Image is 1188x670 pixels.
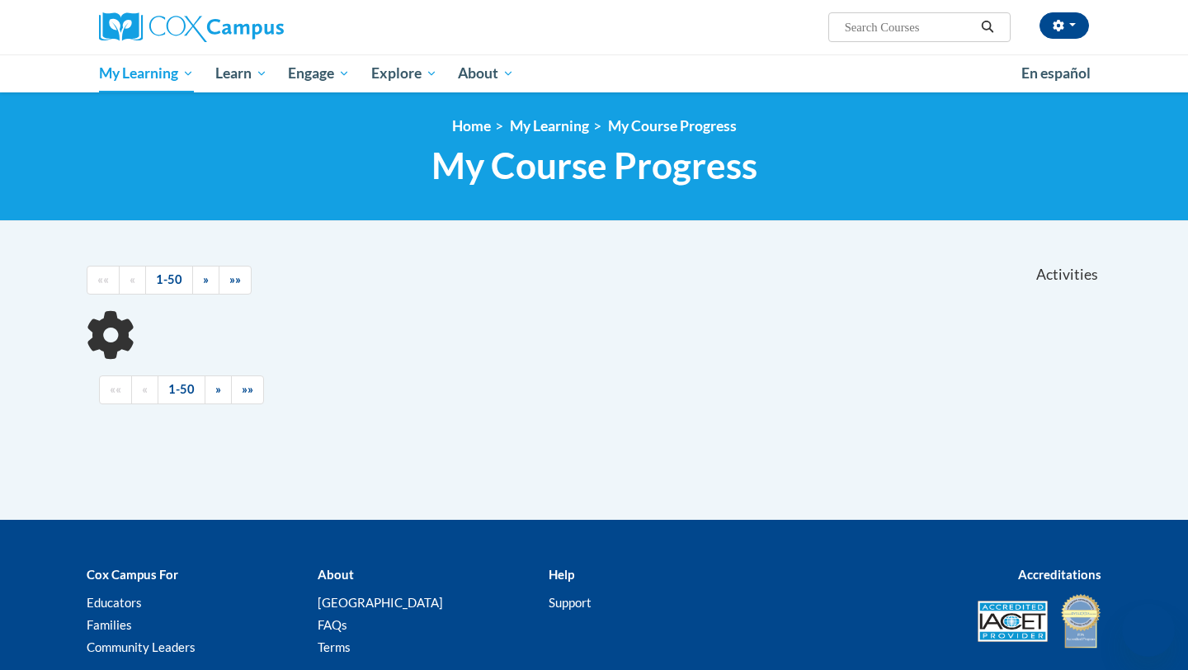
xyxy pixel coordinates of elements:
a: 1-50 [145,266,193,295]
span: »» [242,382,253,396]
a: En español [1011,56,1101,91]
a: About [448,54,526,92]
img: Cox Campus [99,12,284,42]
b: About [318,567,354,582]
input: Search Courses [843,17,975,37]
a: End [231,375,264,404]
a: Community Leaders [87,639,196,654]
button: Search [975,17,1000,37]
span: « [130,272,135,286]
a: My Learning [510,117,589,134]
a: Next [192,266,219,295]
a: [GEOGRAPHIC_DATA] [318,595,443,610]
span: Activities [1036,266,1098,284]
b: Cox Campus For [87,567,178,582]
span: « [142,382,148,396]
a: Cox Campus [99,12,412,42]
a: Educators [87,595,142,610]
span: «« [110,382,121,396]
span: My Course Progress [431,144,757,187]
span: My Learning [99,64,194,83]
a: End [219,266,252,295]
span: Engage [288,64,350,83]
a: Learn [205,54,278,92]
a: Support [549,595,592,610]
span: En español [1021,64,1091,82]
a: 1-50 [158,375,205,404]
span: » [215,382,221,396]
span: Explore [371,64,437,83]
a: Explore [361,54,448,92]
img: IDA® Accredited [1060,592,1101,650]
span: »» [229,272,241,286]
button: Account Settings [1039,12,1089,39]
a: Next [205,375,232,404]
a: Home [452,117,491,134]
img: Accredited IACET® Provider [978,601,1048,642]
a: Previous [119,266,146,295]
b: Help [549,567,574,582]
a: Previous [131,375,158,404]
a: My Course Progress [608,117,737,134]
span: «« [97,272,109,286]
a: FAQs [318,617,347,632]
span: Learn [215,64,267,83]
div: Main menu [74,54,1114,92]
span: About [458,64,514,83]
a: Families [87,617,132,632]
a: My Learning [88,54,205,92]
a: Terms [318,639,351,654]
iframe: Button to launch messaging window [1122,604,1175,657]
span: » [203,272,209,286]
a: Begining [87,266,120,295]
a: Engage [277,54,361,92]
a: Begining [99,375,132,404]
